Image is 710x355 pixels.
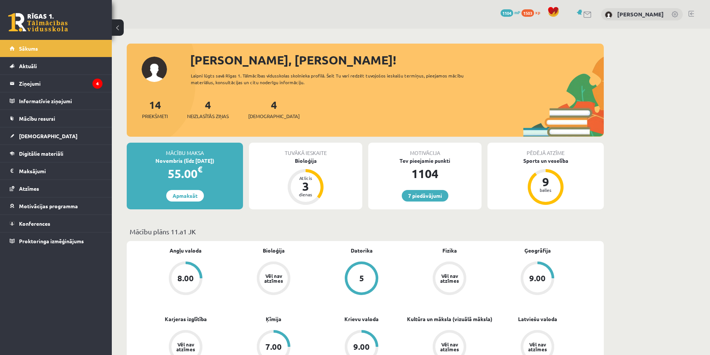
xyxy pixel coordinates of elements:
[19,150,63,157] span: Digitālie materiāli
[353,343,370,351] div: 9.00
[402,190,448,202] a: 7 piedāvājumi
[127,157,243,165] div: Novembris (līdz [DATE])
[92,79,102,89] i: 4
[294,192,317,197] div: dienas
[142,98,168,120] a: 14Priekšmeti
[501,9,513,17] span: 1104
[10,127,102,145] a: [DEMOGRAPHIC_DATA]
[266,315,281,323] a: Ķīmija
[521,9,544,15] a: 1503 xp
[249,143,362,157] div: Tuvākā ieskaite
[617,10,664,18] a: [PERSON_NAME]
[527,342,548,352] div: Vēl nav atzīmes
[487,157,604,206] a: Sports un veselība 9 balles
[524,247,551,254] a: Ģeogrāfija
[518,315,557,323] a: Latviešu valoda
[10,145,102,162] a: Digitālie materiāli
[10,197,102,215] a: Motivācijas programma
[127,165,243,183] div: 55.00
[368,143,482,157] div: Motivācija
[10,40,102,57] a: Sākums
[318,262,406,297] a: 5
[487,143,604,157] div: Pēdējā atzīme
[142,262,230,297] a: 8.00
[10,57,102,75] a: Aktuāli
[368,157,482,165] div: Tev pieejamie punkti
[294,180,317,192] div: 3
[501,9,520,15] a: 1104 mP
[10,92,102,110] a: Informatīvie ziņojumi
[127,143,243,157] div: Mācību maksa
[10,162,102,180] a: Maksājumi
[19,92,102,110] legend: Informatīvie ziņojumi
[130,226,601,237] p: Mācību plāns 11.a1 JK
[166,190,204,202] a: Apmaksāt
[493,262,581,297] a: 9.00
[249,157,362,206] a: Bioloģija Atlicis 3 dienas
[294,176,317,180] div: Atlicis
[439,273,460,283] div: Vēl nav atzīmes
[19,133,78,139] span: [DEMOGRAPHIC_DATA]
[248,98,300,120] a: 4[DEMOGRAPHIC_DATA]
[8,13,68,32] a: Rīgas 1. Tālmācības vidusskola
[534,176,557,188] div: 9
[534,188,557,192] div: balles
[529,274,546,282] div: 9.00
[19,220,50,227] span: Konferences
[407,315,492,323] a: Kultūra un māksla (vizuālā māksla)
[535,9,540,15] span: xp
[442,247,457,254] a: Fizika
[198,164,202,175] span: €
[187,98,229,120] a: 4Neizlasītās ziņas
[368,165,482,183] div: 1104
[10,75,102,92] a: Ziņojumi4
[175,342,196,352] div: Vēl nav atzīmes
[19,185,39,192] span: Atzīmes
[248,112,300,120] span: [DEMOGRAPHIC_DATA]
[265,343,282,351] div: 7.00
[19,115,55,122] span: Mācību resursi
[10,110,102,127] a: Mācību resursi
[249,157,362,165] div: Bioloģija
[359,274,364,282] div: 5
[230,262,318,297] a: Vēl nav atzīmes
[142,112,168,120] span: Priekšmeti
[19,238,84,244] span: Proktoringa izmēģinājums
[19,63,37,69] span: Aktuāli
[19,45,38,52] span: Sākums
[19,203,78,209] span: Motivācijas programma
[19,162,102,180] legend: Maksājumi
[514,9,520,15] span: mP
[439,342,460,352] div: Vēl nav atzīmes
[10,215,102,232] a: Konferences
[170,247,202,254] a: Angļu valoda
[187,112,229,120] span: Neizlasītās ziņas
[351,247,373,254] a: Datorika
[344,315,379,323] a: Krievu valoda
[263,247,285,254] a: Bioloģija
[487,157,604,165] div: Sports un veselība
[10,232,102,250] a: Proktoringa izmēģinājums
[406,262,493,297] a: Vēl nav atzīmes
[191,72,477,86] div: Laipni lūgts savā Rīgas 1. Tālmācības vidusskolas skolnieka profilā. Šeit Tu vari redzēt tuvojošo...
[263,273,284,283] div: Vēl nav atzīmes
[605,11,612,19] img: Artjoms Grebežs
[190,51,604,69] div: [PERSON_NAME], [PERSON_NAME]!
[19,75,102,92] legend: Ziņojumi
[10,180,102,197] a: Atzīmes
[521,9,534,17] span: 1503
[177,274,194,282] div: 8.00
[165,315,207,323] a: Karjeras izglītība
